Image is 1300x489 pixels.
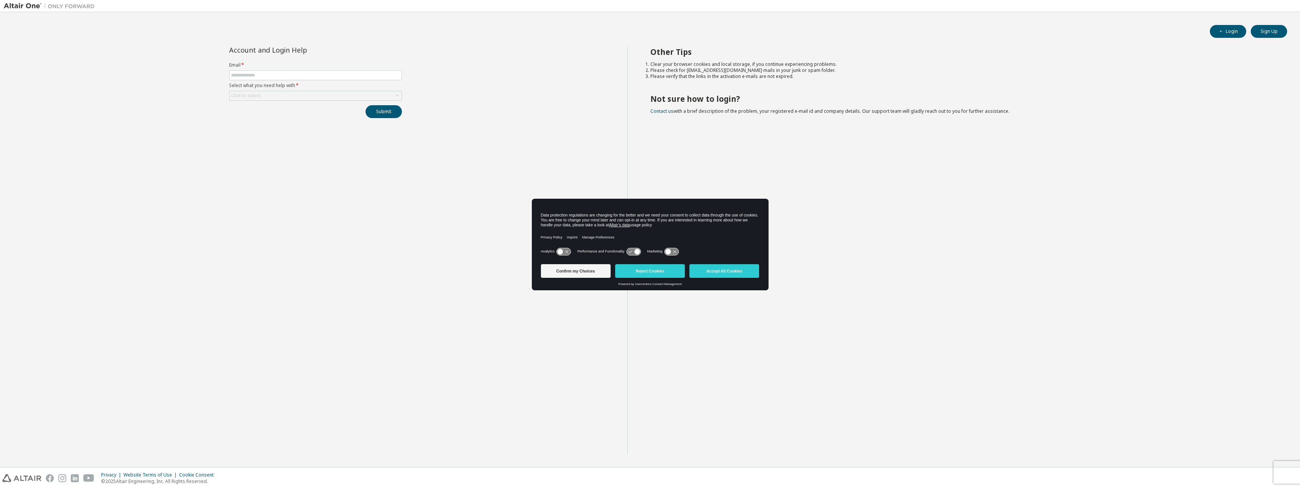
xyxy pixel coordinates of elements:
div: Click to select [231,93,261,99]
li: Clear your browser cookies and local storage, if you continue experiencing problems. [650,61,1274,67]
img: linkedin.svg [71,474,79,482]
div: Privacy [101,472,123,478]
button: Login [1210,25,1246,38]
div: Click to select [230,91,402,100]
div: Account and Login Help [229,47,367,53]
span: with a brief description of the problem, your registered e-mail id and company details. Our suppo... [650,108,1009,114]
img: altair_logo.svg [2,474,41,482]
img: youtube.svg [83,474,94,482]
img: facebook.svg [46,474,54,482]
li: Please verify that the links in the activation e-mails are not expired. [650,73,1274,79]
h2: Not sure how to login? [650,94,1274,104]
img: instagram.svg [58,474,66,482]
img: Altair One [4,2,98,10]
label: Email [229,62,402,68]
div: Website Terms of Use [123,472,179,478]
h2: Other Tips [650,47,1274,57]
a: Contact us [650,108,673,114]
div: Cookie Consent [179,472,218,478]
p: © 2025 Altair Engineering, Inc. All Rights Reserved. [101,478,218,484]
li: Please check for [EMAIL_ADDRESS][DOMAIN_NAME] mails in your junk or spam folder. [650,67,1274,73]
button: Submit [366,105,402,118]
label: Select what you need help with [229,83,402,89]
button: Sign Up [1251,25,1287,38]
